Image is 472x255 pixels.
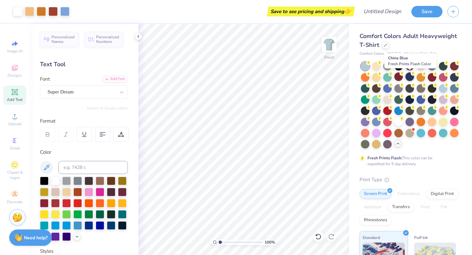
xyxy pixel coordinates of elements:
[24,235,48,241] strong: Need help?
[360,176,459,184] div: Print Type
[40,75,50,83] label: Font
[8,121,21,127] span: Upload
[40,148,128,156] div: Color
[3,170,26,180] span: Clipart & logos
[363,234,380,241] span: Standard
[268,7,353,16] div: Save to see pricing and shipping
[87,106,128,111] button: Switch to Greek Letters
[358,5,406,18] input: Untitled Design
[436,202,452,212] div: Foil
[384,53,437,69] div: China Blue
[40,60,128,69] div: Text Tool
[323,38,336,51] img: Front
[360,189,391,199] div: Screen Print
[388,61,431,67] span: Fresh Prints Flash Color
[414,234,428,241] span: Puff Ink
[388,202,414,212] div: Transfers
[324,54,334,60] div: Front
[426,189,458,199] div: Digital Print
[360,202,386,212] div: Applique
[7,49,23,54] span: Image AI
[7,97,23,102] span: Add Text
[40,247,128,255] div: Styles
[7,199,23,205] span: Decorate
[344,7,351,15] span: 👉
[360,32,457,49] span: Comfort Colors Adult Heavyweight T-Shirt
[367,155,448,167] div: This color can be expedited for 5 day delivery.
[265,239,275,245] span: 100 %
[96,35,119,44] span: Personalized Numbers
[393,189,424,199] div: Embroidery
[411,6,442,17] button: Save
[40,117,128,125] div: Format
[360,215,391,225] div: Rhinestones
[51,35,75,44] span: Personalized Names
[360,51,384,57] span: Comfort Colors
[416,202,434,212] div: Vinyl
[367,155,402,161] strong: Fresh Prints Flash:
[10,146,20,151] span: Greek
[102,75,128,83] div: Add Font
[58,161,128,174] input: e.g. 7428 c
[8,73,22,78] span: Designs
